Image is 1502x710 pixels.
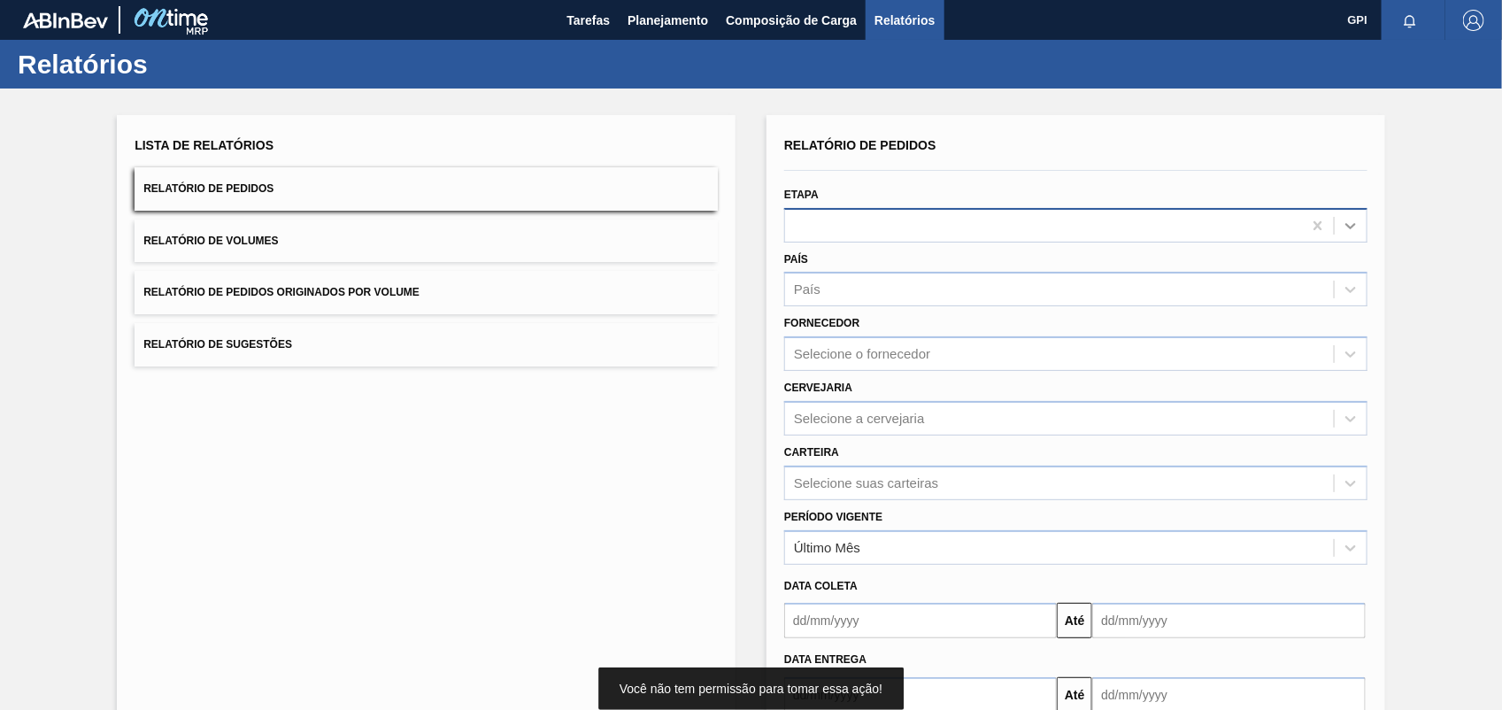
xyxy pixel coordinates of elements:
[628,10,708,31] span: Planejamento
[18,54,332,74] h1: Relatórios
[784,382,852,394] label: Cervejaria
[784,603,1057,638] input: dd/mm/yyyy
[135,271,718,314] button: Relatório de Pedidos Originados por Volume
[794,282,820,297] div: País
[784,653,867,666] span: Data Entrega
[794,411,925,426] div: Selecione a cervejaria
[1057,603,1092,638] button: Até
[566,10,610,31] span: Tarefas
[784,580,858,592] span: Data coleta
[135,167,718,211] button: Relatório de Pedidos
[784,189,819,201] label: Etapa
[143,286,420,298] span: Relatório de Pedidos Originados por Volume
[794,475,938,490] div: Selecione suas carteiras
[135,138,273,152] span: Lista de Relatórios
[794,540,860,555] div: Último Mês
[1382,8,1438,33] button: Notificações
[874,10,935,31] span: Relatórios
[784,138,936,152] span: Relatório de Pedidos
[143,182,273,195] span: Relatório de Pedidos
[1092,603,1365,638] input: dd/mm/yyyy
[784,446,839,459] label: Carteira
[135,323,718,367] button: Relatório de Sugestões
[135,220,718,263] button: Relatório de Volumes
[620,682,882,696] span: Você não tem permissão para tomar essa ação!
[784,511,882,523] label: Período Vigente
[794,347,930,362] div: Selecione o fornecedor
[1463,10,1484,31] img: Logout
[23,12,108,28] img: TNhmsLtSVTkK8tSr43FrP2fwEKptu5GPRR3wAAAABJRU5ErkJggg==
[726,10,857,31] span: Composição de Carga
[143,235,278,247] span: Relatório de Volumes
[143,338,292,351] span: Relatório de Sugestões
[784,253,808,266] label: País
[784,317,859,329] label: Fornecedor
